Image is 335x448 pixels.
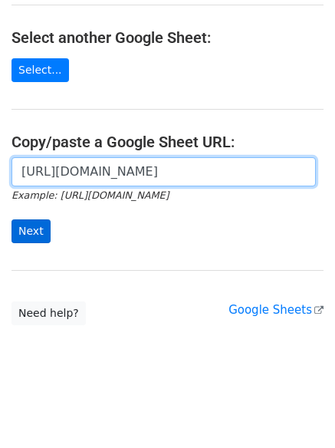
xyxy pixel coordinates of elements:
a: Select... [11,58,69,82]
a: Need help? [11,301,86,325]
small: Example: [URL][DOMAIN_NAME] [11,189,169,201]
iframe: Chat Widget [258,374,335,448]
h4: Copy/paste a Google Sheet URL: [11,133,324,151]
a: Google Sheets [228,303,324,317]
h4: Select another Google Sheet: [11,28,324,47]
input: Next [11,219,51,243]
input: Paste your Google Sheet URL here [11,157,316,186]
